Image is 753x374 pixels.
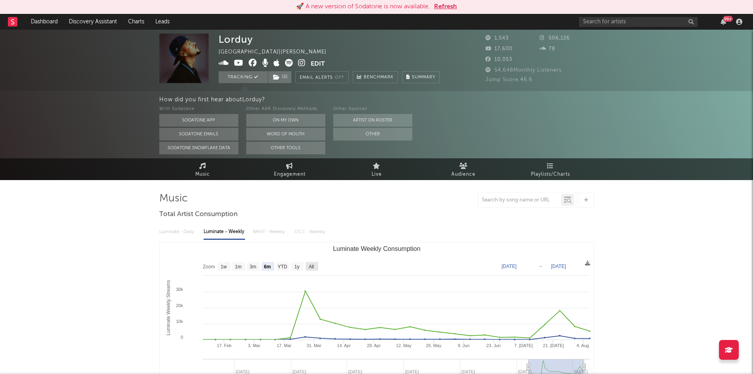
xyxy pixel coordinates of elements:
[246,114,325,127] button: On My Own
[311,59,325,69] button: Edit
[295,71,349,83] button: Email AlertsOff
[159,210,238,219] span: Total Artist Consumption
[246,142,325,154] button: Other Tools
[204,225,245,239] div: Luminate - Weekly
[538,264,543,269] text: →
[531,170,570,179] span: Playlists/Charts
[485,36,509,41] span: 1,543
[372,170,382,179] span: Live
[159,142,238,154] button: Sodatone Snowflake Data
[543,343,564,348] text: 21. [DATE]
[367,343,381,348] text: 28. Apr
[219,71,268,83] button: Tracking
[576,343,589,348] text: 4. Aug
[478,197,561,203] input: Search by song name or URL
[502,264,517,269] text: [DATE]
[333,245,420,252] text: Luminate Weekly Consumption
[277,264,287,270] text: YTD
[176,319,183,324] text: 10k
[337,343,351,348] text: 14. Apr
[150,14,175,30] a: Leads
[721,19,726,25] button: 99+
[308,264,313,270] text: All
[246,104,325,114] div: Other A&R Discovery Methods
[166,280,171,336] text: Luminate Weekly Streams
[540,36,570,41] span: 506,126
[219,47,336,57] div: [GEOGRAPHIC_DATA] | [PERSON_NAME]
[159,128,238,140] button: Sodatone Emails
[264,264,270,270] text: 6m
[221,264,227,270] text: 1w
[402,71,440,83] button: Summary
[353,71,398,83] a: Benchmark
[457,343,469,348] text: 9. Jun
[123,14,150,30] a: Charts
[434,2,457,11] button: Refresh
[364,73,394,82] span: Benchmark
[574,369,588,374] text: [DATE]
[426,343,442,348] text: 26. May
[249,264,256,270] text: 3m
[63,14,123,30] a: Discovery Assistant
[333,128,412,140] button: Other
[246,158,333,180] a: Engagement
[25,14,63,30] a: Dashboard
[333,104,412,114] div: Other Sources
[485,46,513,51] span: 17,600
[451,170,476,179] span: Audience
[180,335,183,340] text: 0
[176,287,183,292] text: 30k
[551,264,566,269] text: [DATE]
[335,76,344,80] em: Off
[268,71,291,83] button: (2)
[507,158,594,180] a: Playlists/Charts
[396,343,411,348] text: 12. May
[420,158,507,180] a: Audience
[723,16,733,22] div: 99 +
[306,343,321,348] text: 31. Mar
[219,34,253,45] div: Lorduy
[246,128,325,140] button: Word Of Mouth
[296,2,430,11] div: 🚀 A new version of Sodatone is now available.
[195,170,210,179] span: Music
[540,46,555,51] span: 78
[276,343,291,348] text: 17. Mar
[268,71,292,83] span: ( 2 )
[412,75,435,80] span: Summary
[217,343,231,348] text: 17. Feb
[485,77,532,82] span: Jump Score: 46.6
[159,114,238,127] button: Sodatone App
[235,264,242,270] text: 1m
[159,104,238,114] div: With Sodatone
[159,158,246,180] a: Music
[203,264,215,270] text: Zoom
[333,158,420,180] a: Live
[274,170,306,179] span: Engagement
[333,114,412,127] button: Artist on Roster
[485,57,512,62] span: 10,053
[248,343,260,348] text: 3. Mar
[176,303,183,308] text: 20k
[485,68,562,73] span: 54,648 Monthly Listeners
[514,343,532,348] text: 7. [DATE]
[579,17,698,27] input: Search for artists
[294,264,299,270] text: 1y
[486,343,500,348] text: 23. Jun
